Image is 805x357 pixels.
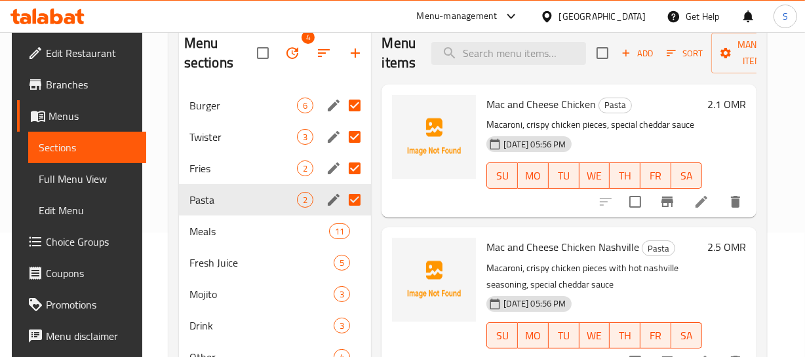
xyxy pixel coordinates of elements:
span: Pasta [642,241,675,256]
span: Branches [46,77,136,92]
span: 6 [298,100,313,112]
div: items [334,286,350,302]
span: 11 [330,225,349,238]
a: Full Menu View [28,163,146,195]
div: Pasta [642,240,675,256]
a: Promotions [17,289,146,320]
span: Menu disclaimer [46,328,136,344]
span: Burger [189,98,298,113]
button: WE [579,162,610,189]
span: 3 [334,320,349,332]
input: search [431,42,586,65]
button: edit [324,159,344,178]
span: SA [677,166,697,185]
span: Select to update [621,188,649,216]
button: Branch-specific-item [652,186,683,217]
span: SU [492,166,513,185]
span: 5 [334,257,349,269]
div: items [334,255,350,271]
span: MO [523,326,543,345]
span: SA [677,326,697,345]
span: SU [492,326,513,345]
button: TU [549,162,579,189]
div: Twister3edit [179,121,372,153]
button: FR [640,322,671,348]
h2: Menu sections [184,33,258,73]
span: 2 [298,162,313,175]
div: Drink [189,318,334,333]
span: Fresh Juice [189,255,334,271]
span: Bulk update [277,37,308,69]
button: WE [579,322,610,348]
button: edit [324,190,344,210]
button: edit [324,96,344,115]
h6: 2.5 OMR [707,238,746,256]
button: TH [610,322,640,348]
h2: Menu items [382,33,416,73]
span: Menus [49,108,136,124]
span: Promotions [46,297,136,312]
span: TU [554,326,574,345]
span: 3 [334,288,349,301]
span: S [783,9,788,24]
button: SA [671,162,702,189]
button: FR [640,162,671,189]
span: Choice Groups [46,234,136,250]
a: Coupons [17,257,146,289]
span: 3 [298,131,313,143]
span: Select section [589,39,616,67]
button: TU [549,322,579,348]
span: Mac and Cheese Chicken Nashville [486,237,639,257]
button: Add section [340,37,371,69]
p: Macaroni, crispy chicken pieces, special cheddar sauce [486,117,701,133]
span: Sections [39,140,136,155]
span: [DATE] 05:56 PM [498,297,571,310]
div: Meals11 [179,216,372,247]
img: Mac and Cheese Chicken [392,95,476,179]
span: FR [646,166,666,185]
a: Branches [17,69,146,100]
button: Sort [663,43,706,64]
span: Select all sections [249,39,277,67]
a: Edit menu item [694,194,709,210]
span: Mojito [189,286,334,302]
span: 2 [298,194,313,206]
a: Edit Restaurant [17,37,146,69]
span: Manage items [722,37,789,69]
span: [DATE] 05:56 PM [498,138,571,151]
span: TH [615,326,635,345]
button: MO [518,322,549,348]
span: FR [646,326,666,345]
img: Mac and Cheese Chicken Nashville [392,238,476,322]
span: Mac and Cheese Chicken [486,94,596,114]
span: Edit Restaurant [46,45,136,61]
span: WE [585,326,605,345]
span: TU [554,166,574,185]
button: SU [486,162,518,189]
span: Add item [616,43,658,64]
div: Pasta [599,98,632,113]
span: Sort items [658,43,711,64]
span: Pasta [189,192,298,208]
div: Fries2edit [179,153,372,184]
div: Twister [189,129,298,145]
p: Macaroni, crispy chicken pieces with hot nashville seasoning, special cheddar sauce [486,260,701,293]
button: SU [486,322,518,348]
div: Drink3 [179,310,372,341]
div: Pasta2edit [179,184,372,216]
div: Fresh Juice5 [179,247,372,278]
span: Sort [667,46,703,61]
span: MO [523,166,543,185]
span: WE [585,166,605,185]
a: Edit Menu [28,195,146,226]
span: Full Menu View [39,171,136,187]
span: Edit Menu [39,202,136,218]
span: Pasta [599,98,631,113]
a: Menu disclaimer [17,320,146,352]
button: Add [616,43,658,64]
div: [GEOGRAPHIC_DATA] [559,9,646,24]
button: Manage items [711,33,799,73]
span: Fries [189,160,298,176]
